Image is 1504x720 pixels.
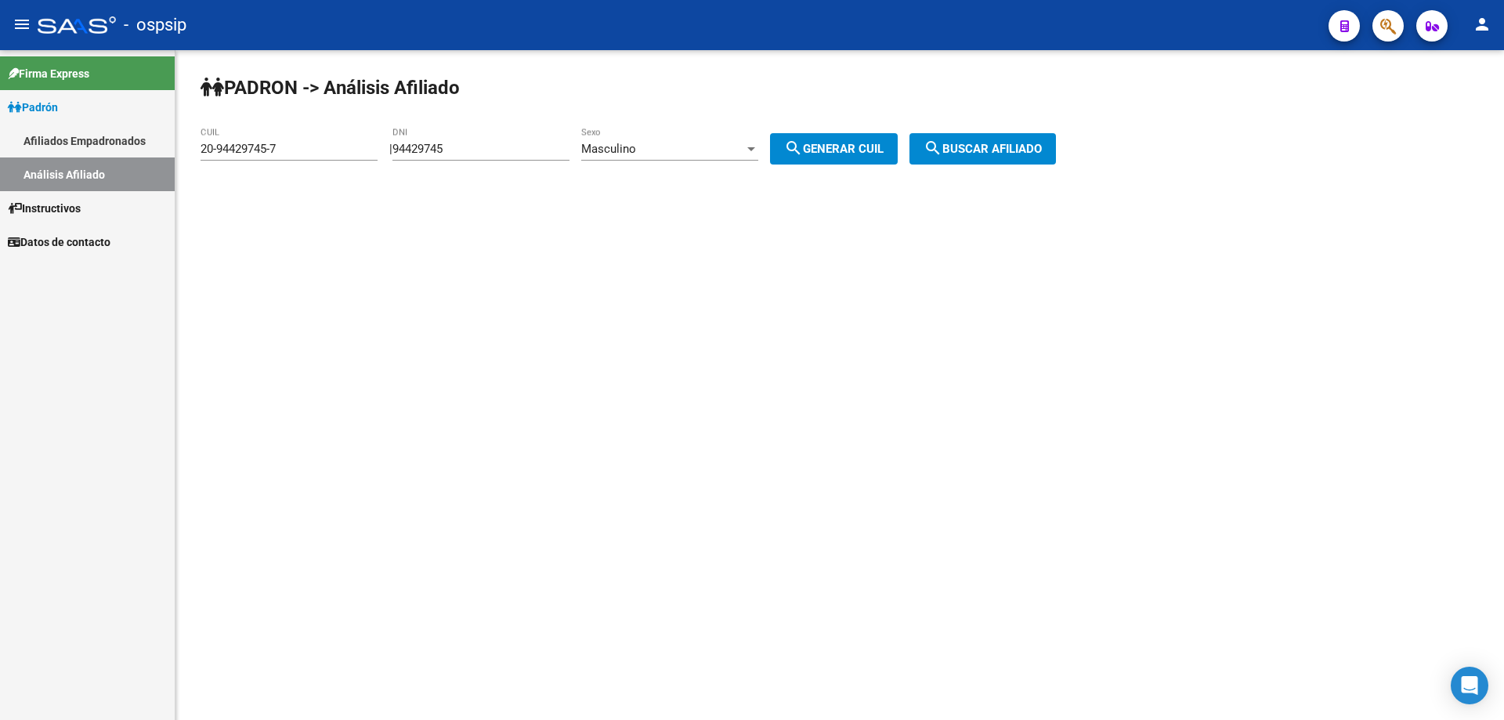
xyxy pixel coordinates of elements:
[13,15,31,34] mat-icon: menu
[784,139,803,157] mat-icon: search
[8,65,89,82] span: Firma Express
[389,142,909,156] div: |
[124,8,186,42] span: - ospsip
[924,142,1042,156] span: Buscar afiliado
[1451,667,1488,704] div: Open Intercom Messenger
[8,99,58,116] span: Padrón
[784,142,884,156] span: Generar CUIL
[581,142,636,156] span: Masculino
[8,233,110,251] span: Datos de contacto
[1473,15,1491,34] mat-icon: person
[909,133,1056,165] button: Buscar afiliado
[770,133,898,165] button: Generar CUIL
[201,77,460,99] strong: PADRON -> Análisis Afiliado
[924,139,942,157] mat-icon: search
[8,200,81,217] span: Instructivos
